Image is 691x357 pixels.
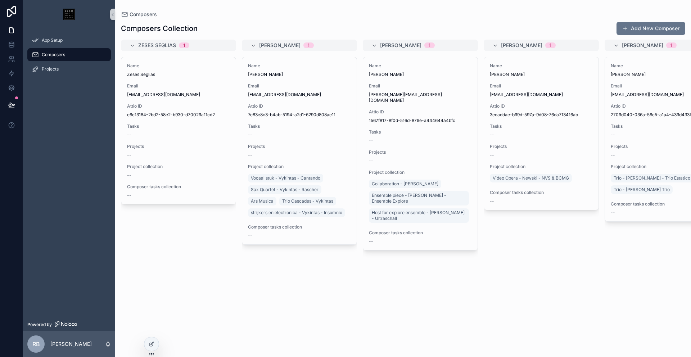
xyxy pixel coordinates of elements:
span: Host for explore ensemble - [PERSON_NAME] - Ultraschall [372,210,466,221]
span: Tasks [490,123,593,129]
a: Sax Quartet - Vykintas - Rascher [248,185,321,194]
span: Composer tasks collection [127,184,230,190]
span: Composers [130,11,157,18]
span: -- [490,132,494,138]
span: Email [490,83,593,89]
span: Zeses Seglias [138,42,176,49]
span: [PERSON_NAME] [501,42,542,49]
span: Attio ID [127,103,230,109]
span: Powered by [27,322,52,327]
span: -- [127,172,131,178]
span: -- [127,152,131,158]
img: App logo [63,9,75,20]
div: 1 [308,42,310,48]
a: Projects [27,63,111,76]
span: Trio Cascades - Vykintas [282,198,333,204]
span: strijkers en electronica - Vykintas - Insomnio [251,210,342,216]
a: strijkers en electronica - Vykintas - Insomnio [248,208,345,217]
span: e6c13184-2bd2-58e2-b930-d70029a11cd2 [127,112,230,118]
span: Video Opera - Newski - NVS & BCMG [493,175,569,181]
div: scrollable content [23,29,115,85]
a: Ensemble piece - [PERSON_NAME] - Ensemble Explore [369,191,469,205]
span: Composer tasks collection [369,230,472,236]
span: Ars Musica [251,198,274,204]
span: Email [369,83,472,89]
span: Project collection [490,164,593,170]
span: -- [369,239,373,244]
a: Ars Musica [248,197,276,205]
span: -- [490,198,494,204]
a: Trio - [PERSON_NAME] Trio [611,185,673,194]
span: Tasks [248,123,351,129]
span: Email [248,83,351,89]
span: Trio - [PERSON_NAME] Trio [614,187,670,193]
a: Vocaal stuk - Vykintas - Cantando [248,174,323,182]
span: Name [127,63,230,69]
span: Collaboration - [PERSON_NAME] [372,181,438,187]
span: [PERSON_NAME][EMAIL_ADDRESS][DOMAIN_NAME] [369,92,472,103]
span: Name [490,63,593,69]
span: Attio ID [369,109,472,115]
span: -- [248,152,252,158]
span: -- [369,158,373,164]
a: NameZeses SegliasEmail[EMAIL_ADDRESS][DOMAIN_NAME]Attio IDe6c13184-2bd2-58e2-b930-d70029a11cd2Tas... [121,57,236,204]
div: 1 [429,42,430,48]
span: [PERSON_NAME] [380,42,421,49]
span: Attio ID [490,103,593,109]
span: [EMAIL_ADDRESS][DOMAIN_NAME] [490,92,593,98]
span: Email [127,83,230,89]
span: -- [369,138,373,144]
span: 1567f817-8f0d-516d-879e-a444644a4bfc [369,118,472,123]
a: Powered by [23,318,115,331]
span: Vocaal stuk - Vykintas - Cantando [251,175,320,181]
div: 1 [550,42,551,48]
div: 1 [670,42,672,48]
span: Attio ID [248,103,351,109]
span: Projects [369,149,472,155]
h1: Composers Collection [121,23,198,33]
span: [PERSON_NAME] [369,72,472,77]
span: [EMAIL_ADDRESS][DOMAIN_NAME] [127,92,230,98]
a: Name[PERSON_NAME]Email[PERSON_NAME][EMAIL_ADDRESS][DOMAIN_NAME]Attio ID1567f817-8f0d-516d-879e-a4... [363,57,478,250]
p: [PERSON_NAME] [50,340,92,348]
a: Trio Cascades - Vykintas [279,197,336,205]
span: Project collection [127,164,230,170]
span: Tasks [369,129,472,135]
span: -- [127,132,131,138]
span: -- [611,152,615,158]
span: Sax Quartet - Vykintas - Rascher [251,187,319,193]
span: App Setup [42,37,63,43]
span: RB [32,340,40,348]
span: Name [369,63,472,69]
span: 3ecaddae-b99d-597a-9d08-76da713416ab [490,112,593,118]
span: -- [248,233,252,239]
span: [PERSON_NAME] [622,42,663,49]
span: Composer tasks collection [490,190,593,195]
span: Project collection [248,164,351,170]
span: [EMAIL_ADDRESS][DOMAIN_NAME] [248,92,351,98]
span: Composers [42,52,65,58]
span: Zeses Seglias [127,72,230,77]
span: -- [248,132,252,138]
a: Name[PERSON_NAME]Email[EMAIL_ADDRESS][DOMAIN_NAME]Attio ID3ecaddae-b99d-597a-9d08-76da713416abTas... [484,57,599,210]
span: Composer tasks collection [248,224,351,230]
a: Composers [27,48,111,61]
button: Add New Composer [617,22,685,35]
span: Projects [248,144,351,149]
span: Ensemble piece - [PERSON_NAME] - Ensemble Explore [372,193,466,204]
span: -- [611,132,615,138]
span: -- [490,152,494,158]
a: Name[PERSON_NAME]Email[EMAIL_ADDRESS][DOMAIN_NAME]Attio ID7e83e8c3-b4ab-5194-a2d1-6290d808ae11Tas... [242,57,357,245]
span: [PERSON_NAME] [248,72,351,77]
span: Projects [490,144,593,149]
span: Projects [127,144,230,149]
a: Host for explore ensemble - [PERSON_NAME] - Ultraschall [369,208,469,223]
div: 1 [183,42,185,48]
a: Collaboration - [PERSON_NAME] [369,180,441,188]
span: [PERSON_NAME] [259,42,301,49]
a: Video Opera - Newski - NVS & BCMG [490,174,572,182]
span: Tasks [127,123,230,129]
span: Trio - [PERSON_NAME] - Trio Estatico [614,175,690,181]
span: 7e83e8c3-b4ab-5194-a2d1-6290d808ae11 [248,112,351,118]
